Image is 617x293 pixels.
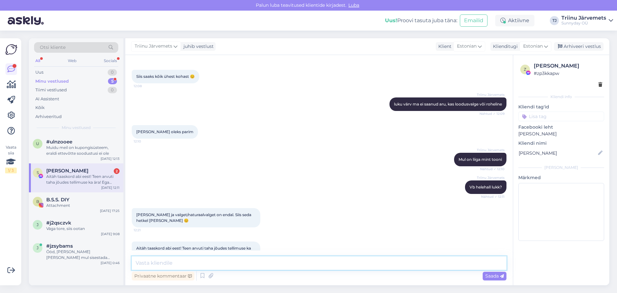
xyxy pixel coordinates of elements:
div: All [34,57,41,65]
div: Sunnyday OÜ [561,21,606,26]
span: Triinu Järvemets [477,175,505,180]
div: Tiimi vestlused [35,87,67,93]
span: Vb helehall lukk? [469,185,502,189]
span: #j2qsczvk [46,220,71,226]
div: 5 [108,78,117,85]
div: 1 / 3 [5,168,17,173]
span: Mul on liiga mint tooni [459,157,502,162]
div: [PERSON_NAME] [518,165,604,170]
span: #jzsybams [46,243,73,249]
div: Arhiveeritud [35,114,62,120]
div: [PERSON_NAME] [534,62,602,70]
p: Märkmed [518,174,604,181]
div: Proovi tasuta juba täna: [385,17,457,24]
div: # zp3kkapw [534,70,602,77]
div: AI Assistent [35,96,59,102]
span: 12:08 [134,84,158,88]
span: luku värv ma ei saanud aru, kas loodusvalge või roheline [394,102,502,106]
span: #ulnzooee [46,139,72,145]
div: [DATE] 17:25 [100,208,120,213]
span: [PERSON_NAME] ja valget/naturaalvalget on endal. Siis seda hetkel [PERSON_NAME] 😊 [136,212,252,223]
span: Minu vestlused [62,125,91,131]
span: Aitäh taaskord abi eest! Teen arvuti taha jõudes tellimuse ka ära! Ega lähiajal mingit soodukat t... [136,246,252,262]
input: Lisa tag [518,112,604,121]
div: Kliendi info [518,94,604,100]
span: Estonian [523,43,543,50]
p: Facebooki leht [518,124,604,131]
div: Muidu meil on kupongisüsteem, eraldi ettevõtte soodustusi ei ole [46,145,120,156]
div: Privaatne kommentaar [132,272,194,280]
span: Estonian [457,43,477,50]
span: j [37,222,39,227]
span: S [37,170,39,175]
div: [DATE] 0:46 [101,261,120,265]
div: Klient [436,43,452,50]
span: Sirel Rootsma [46,168,88,174]
span: 12:21 [134,228,158,233]
div: Aktiivne [495,15,534,26]
div: Klienditugi [490,43,518,50]
div: Väga tore, siis ootan [46,226,120,232]
span: Otsi kliente [40,44,66,51]
p: Kliendi nimi [518,140,604,147]
span: Nähtud ✓ 12:10 [480,167,505,171]
div: TJ [550,16,559,25]
div: Vaata siia [5,144,17,173]
div: Attachment [46,203,120,208]
div: juhib vestlust [181,43,214,50]
span: u [36,141,39,146]
div: [DATE] 12:11 [101,185,120,190]
div: Ööd, [PERSON_NAME] [PERSON_NAME] mul sisestada sooduskoode? Mul on neid üsna mitu kogunenud [PERS... [46,249,120,261]
span: B.S.S. DIY [46,197,69,203]
span: j [37,245,39,250]
div: 2 [114,168,120,174]
div: Web [67,57,78,65]
div: Aitäh taaskord abi eest! Teen arvuti taha jõudes tellimuse ka ära! Ega lähiajal mingit soodukat t... [46,174,120,185]
input: Lisa nimi [519,150,597,157]
div: 0 [108,87,117,93]
span: Luba [346,2,361,8]
span: Nähtud ✓ 12:11 [480,194,505,199]
span: Saada [485,273,504,279]
div: Kõik [35,105,45,111]
span: Triinu Järvemets [135,43,172,50]
button: Emailid [460,14,487,27]
span: B [36,199,39,204]
p: [PERSON_NAME] [518,131,604,137]
div: Triinu Järvemets [561,15,606,21]
div: Minu vestlused [35,78,69,85]
span: Triinu Järvemets [477,148,505,152]
div: [DATE] 9:08 [101,232,120,236]
div: [DATE] 12:13 [101,156,120,161]
span: Nähtud ✓ 12:09 [479,111,505,116]
div: 0 [108,69,117,76]
div: Uus [35,69,43,76]
p: Kliendi tag'id [518,104,604,110]
span: Siis saaks kõik ühest kohast 😊 [136,74,195,79]
img: Askly Logo [5,43,17,56]
span: z [524,67,526,72]
b: Uus! [385,17,397,23]
span: Triinu Järvemets [477,92,505,97]
div: Arhiveeri vestlus [554,42,604,51]
span: [PERSON_NAME] oleks parim [136,129,193,134]
span: 12:10 [134,139,158,144]
a: Triinu JärvemetsSunnyday OÜ [561,15,613,26]
div: Socials [103,57,118,65]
